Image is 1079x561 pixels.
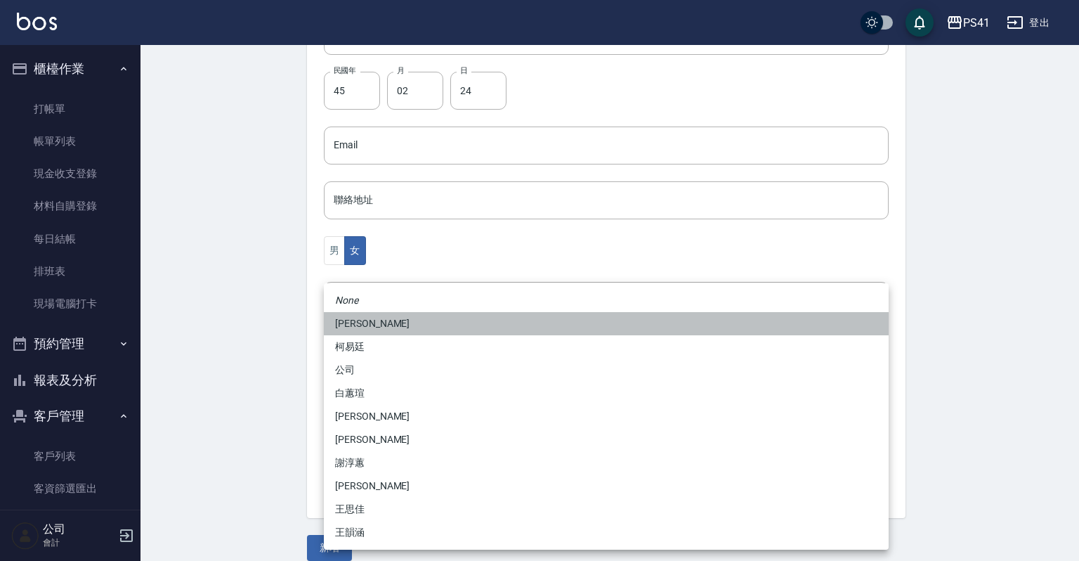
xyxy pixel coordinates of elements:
[324,498,889,521] li: 王思佳
[324,451,889,475] li: 謝淳蕙
[324,405,889,428] li: [PERSON_NAME]
[324,475,889,498] li: [PERSON_NAME]
[324,382,889,405] li: 白蕙瑄
[324,312,889,335] li: [PERSON_NAME]
[335,293,358,308] em: None
[324,428,889,451] li: [PERSON_NAME]
[324,359,889,382] li: 公司
[324,335,889,359] li: 柯易廷
[324,521,889,544] li: 王韻涵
